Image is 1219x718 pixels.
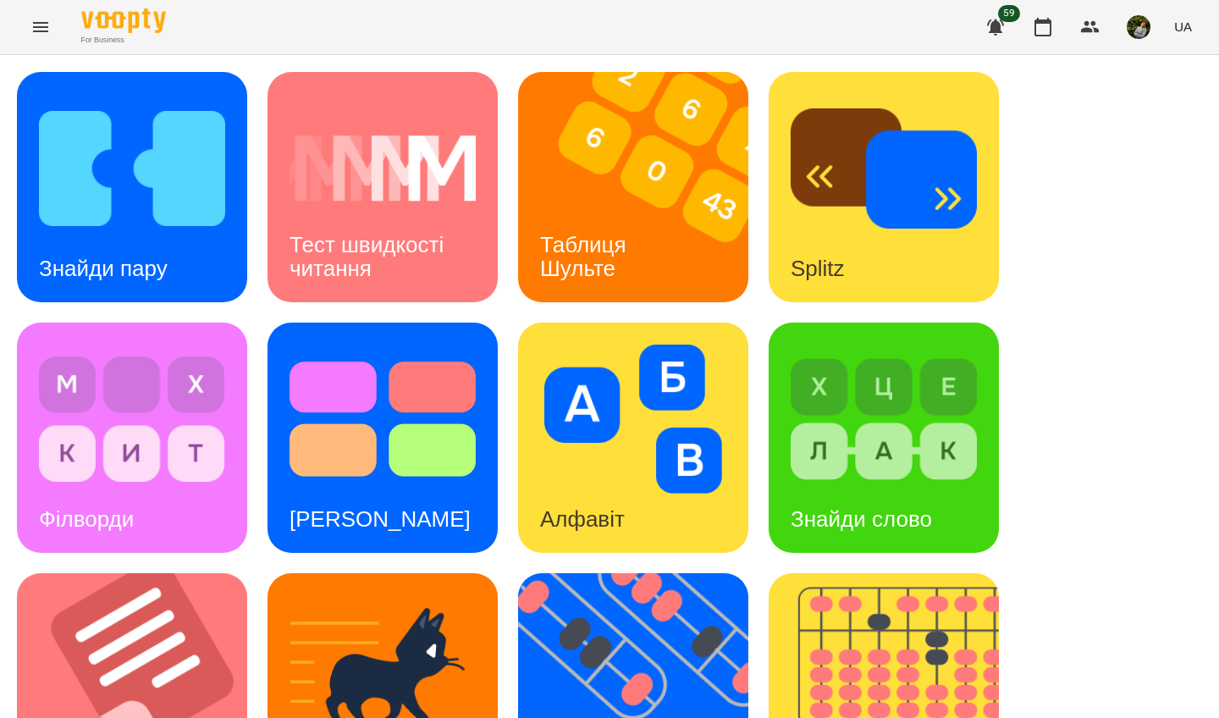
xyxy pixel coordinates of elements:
[518,72,748,302] a: Таблиця ШультеТаблиця Шульте
[518,72,769,302] img: Таблиця Шульте
[769,323,999,553] a: Знайди словоЗнайди слово
[791,345,977,494] img: Знайди слово
[81,35,166,46] span: For Business
[81,8,166,33] img: Voopty Logo
[1174,18,1192,36] span: UA
[791,506,932,532] h3: Знайди слово
[17,323,247,553] a: ФілвордиФілворди
[518,323,748,553] a: АлфавітАлфавіт
[17,72,247,302] a: Знайди паруЗнайди пару
[540,506,625,532] h3: Алфавіт
[268,323,498,553] a: Тест Струпа[PERSON_NAME]
[791,256,845,281] h3: Splitz
[290,506,471,532] h3: [PERSON_NAME]
[290,232,450,280] h3: Тест швидкості читання
[20,7,61,47] button: Menu
[290,345,476,494] img: Тест Струпа
[290,94,476,243] img: Тест швидкості читання
[39,256,168,281] h3: Знайди пару
[39,94,225,243] img: Знайди пару
[791,94,977,243] img: Splitz
[540,232,632,280] h3: Таблиця Шульте
[769,72,999,302] a: SplitzSplitz
[998,5,1020,22] span: 59
[1127,15,1150,39] img: b75e9dd987c236d6cf194ef640b45b7d.jpg
[1167,11,1199,42] button: UA
[39,506,134,532] h3: Філворди
[268,72,498,302] a: Тест швидкості читанняТест швидкості читання
[540,345,726,494] img: Алфавіт
[39,345,225,494] img: Філворди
